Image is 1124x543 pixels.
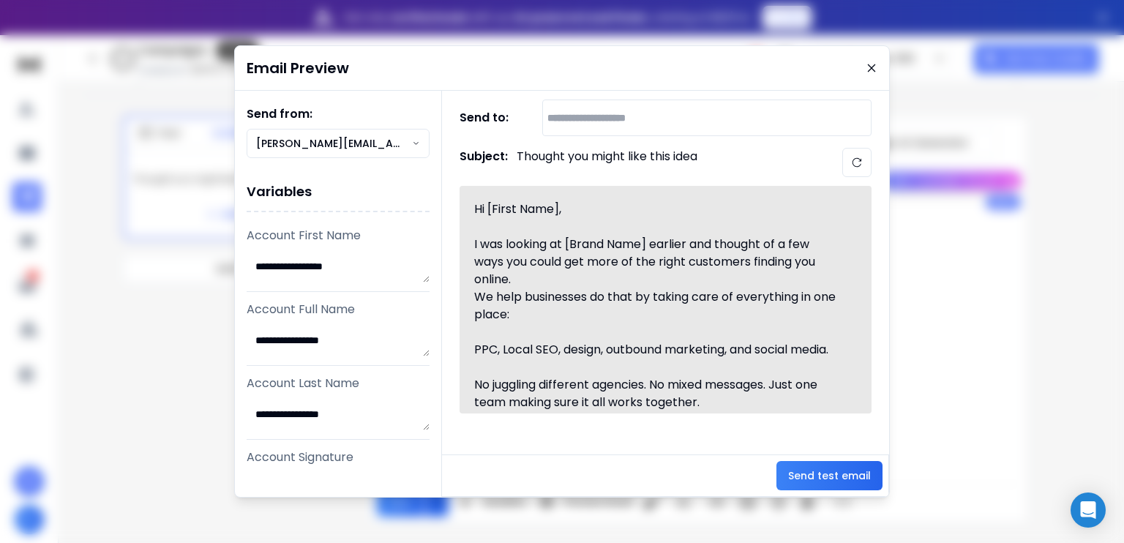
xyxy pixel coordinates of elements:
[247,375,430,392] p: Account Last Name
[1071,493,1106,528] div: Open Intercom Messenger
[247,227,430,244] p: Account First Name
[460,109,518,127] h1: Send to:
[776,461,883,490] button: Send test email
[247,449,430,466] p: Account Signature
[474,288,840,359] div: We help businesses do that by taking care of everything in one place: PPC, Local SEO, design, out...
[247,301,430,318] p: Account Full Name
[247,58,349,78] h1: Email Preview
[474,376,840,411] div: No juggling different agencies. No mixed messages. Just one team making sure it all works together.
[460,148,508,177] h1: Subject:
[474,201,840,236] div: Hi [First Name],
[247,105,430,123] h1: Send from:
[256,136,412,151] p: [PERSON_NAME][EMAIL_ADDRESS][DOMAIN_NAME]
[247,173,430,212] h1: Variables
[517,148,697,177] p: Thought you might like this idea
[474,236,840,288] div: I was looking at [Brand Name] earlier and thought of a few ways you could get more of the right c...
